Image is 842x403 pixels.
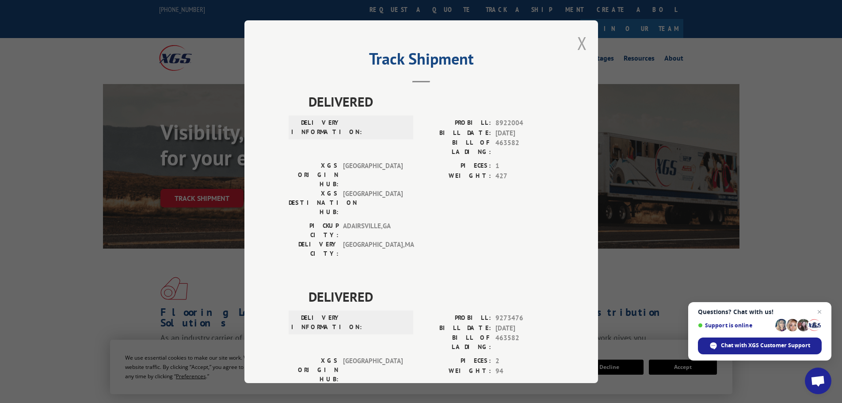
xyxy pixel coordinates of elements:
span: Close chat [814,307,825,317]
label: PIECES: [421,356,491,366]
div: Chat with XGS Customer Support [698,338,822,354]
span: DELIVERED [309,287,554,307]
span: 427 [495,171,554,181]
label: DELIVERY CITY: [289,240,339,258]
span: 94 [495,366,554,376]
span: Chat with XGS Customer Support [721,342,810,349]
label: XGS ORIGIN HUB: [289,161,339,189]
span: 2 [495,356,554,366]
span: [GEOGRAPHIC_DATA] , MA [343,240,403,258]
label: PROBILL: [421,313,491,323]
span: 8922004 [495,118,554,128]
label: WEIGHT: [421,366,491,376]
label: WEIGHT: [421,171,491,181]
label: PICKUP CITY: [289,221,339,240]
span: [GEOGRAPHIC_DATA] [343,189,403,217]
span: Questions? Chat with us! [698,308,822,315]
label: BILL OF LADING: [421,333,491,352]
label: BILL DATE: [421,323,491,333]
h2: Track Shipment [289,53,554,69]
span: [GEOGRAPHIC_DATA] [343,161,403,189]
span: [GEOGRAPHIC_DATA] [343,356,403,384]
label: BILL OF LADING: [421,138,491,157]
label: PROBILL: [421,118,491,128]
span: DELIVERED [309,92,554,111]
label: BILL DATE: [421,128,491,138]
label: DELIVERY INFORMATION: [291,118,341,137]
label: XGS DESTINATION HUB: [289,189,339,217]
label: XGS ORIGIN HUB: [289,356,339,384]
label: DELIVERY INFORMATION: [291,313,341,332]
span: Support is online [698,322,772,329]
div: Open chat [805,368,831,394]
button: Close modal [577,31,587,55]
span: ADAIRSVILLE , GA [343,221,403,240]
span: [DATE] [495,128,554,138]
span: 463582 [495,138,554,157]
span: 1 [495,161,554,171]
label: PIECES: [421,161,491,171]
span: 9273476 [495,313,554,323]
span: 463582 [495,333,554,352]
span: [DATE] [495,323,554,333]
